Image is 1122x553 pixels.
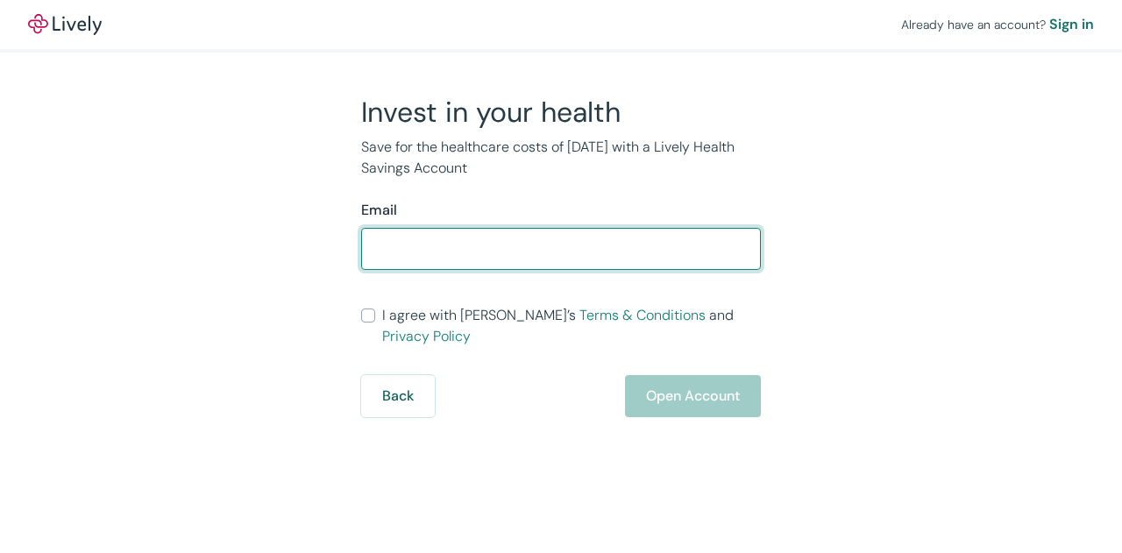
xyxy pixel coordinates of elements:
[361,137,761,179] p: Save for the healthcare costs of [DATE] with a Lively Health Savings Account
[361,95,761,130] h2: Invest in your health
[901,14,1094,35] div: Already have an account?
[579,306,706,324] a: Terms & Conditions
[382,327,471,345] a: Privacy Policy
[28,14,102,35] img: Lively
[1049,14,1094,35] a: Sign in
[382,305,761,347] span: I agree with [PERSON_NAME]’s and
[361,375,435,417] button: Back
[361,200,397,221] label: Email
[28,14,102,35] a: LivelyLively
